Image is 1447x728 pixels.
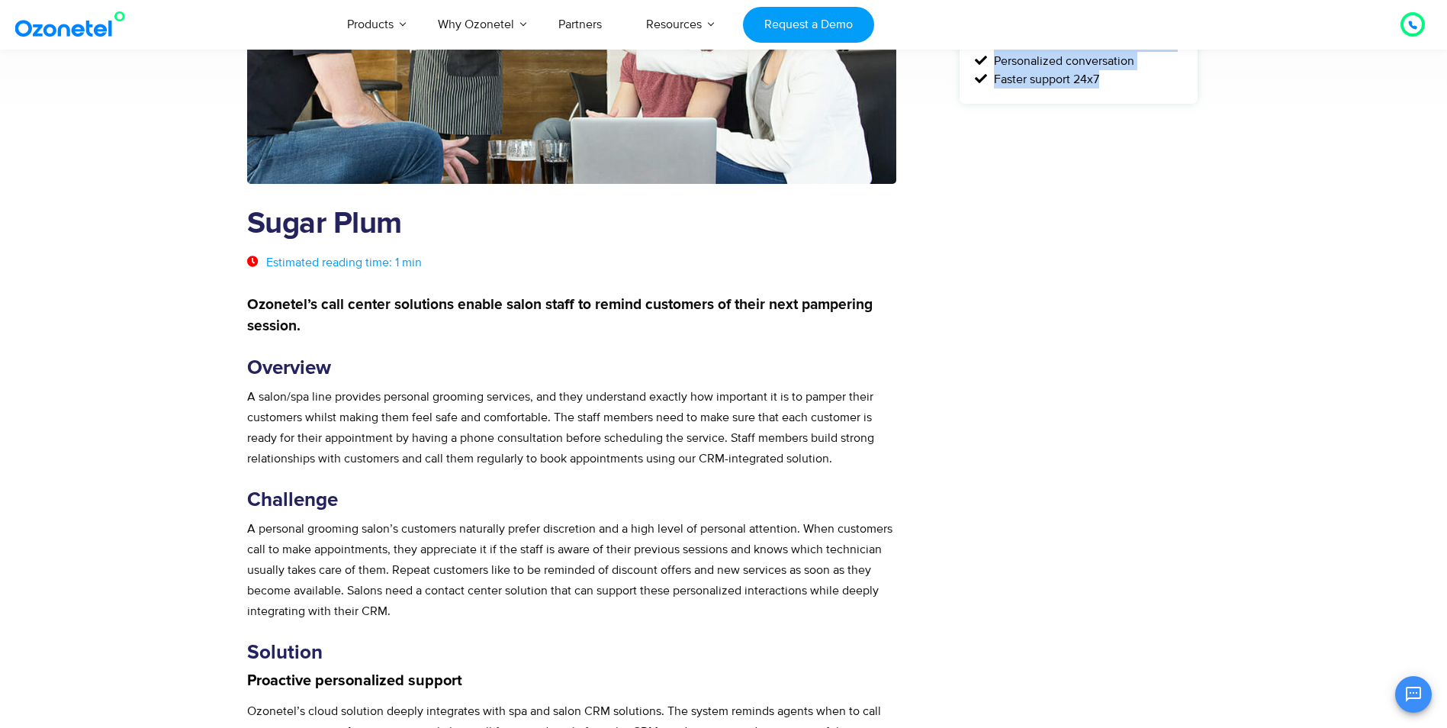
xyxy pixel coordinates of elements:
p: A salon/spa line provides personal grooming services, and they understand exactly how important i... [247,387,897,469]
strong: Solution [247,643,323,662]
strong: Overview [247,358,331,378]
span: 1 min [395,255,422,270]
p: A personal grooming salon’s customers naturally prefer discretion and a high level of personal at... [247,519,897,622]
span: Personalized conversation [990,52,1134,70]
strong: Challenge [247,490,338,510]
strong: Proactive personalized support [247,673,462,688]
strong: Ozonetel’s call center solutions enable salon staff to remind customers of their next pampering s... [247,298,873,333]
button: Open chat [1395,676,1432,713]
h1: Sugar Plum [247,207,897,242]
a: Request a Demo [743,7,873,43]
span: Faster support 24x7 [990,70,1099,89]
span: Estimated reading time: [266,255,392,270]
